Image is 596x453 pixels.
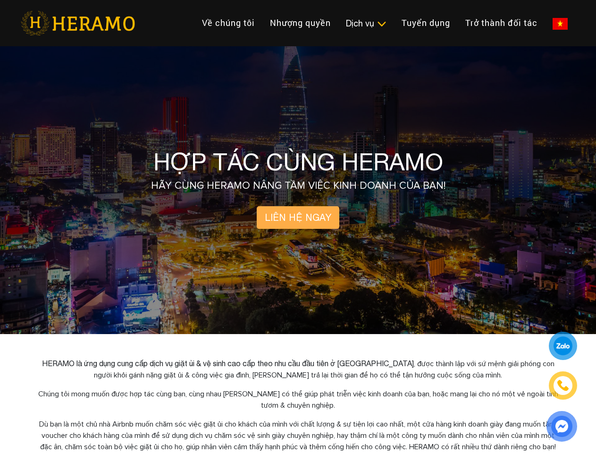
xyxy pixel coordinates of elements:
[550,373,576,398] a: phone-icon
[21,11,135,35] img: heramo-logo.png
[194,13,262,33] a: Về chúng tôi
[346,17,386,30] div: Dịch vụ
[151,180,445,192] h2: HÃY CÙNG HERAMO NÂNG TẦM VIỆC KINH DOANH CỦA BẠN!
[394,13,458,33] a: Tuyển dụng
[257,206,339,229] a: LIÊN HỆ NGAY
[377,19,386,29] img: subToggleIcon
[36,358,560,381] p: , được thành lập với sứ mệnh giải phóng con người khỏi gánh nặng giặt ủi & công việc gia đình, [P...
[553,18,568,30] img: vn-flag.png
[36,419,560,453] p: Dù bạn là một chủ nhà Airbnb muốn chăm sóc việc giặt ủi cho khách của mình với chất lượng & sự ti...
[36,388,560,411] p: Chúng tôi mong muốn được hợp tác cùng bạn, cùng nhau [PERSON_NAME] có thể giúp phát triễn việc ki...
[556,379,570,392] img: phone-icon
[42,359,414,368] span: HERAMO là ứng dụng cung cấp dịch vụ giặt ủi & vệ sinh cao cấp theo nhu cầu đầu tiên ở [GEOGRAPHIC...
[458,13,545,33] a: Trở thành đối tác
[262,13,338,33] a: Nhượng quyền
[153,148,443,176] h1: HỢP TÁC CÙNG HERAMO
